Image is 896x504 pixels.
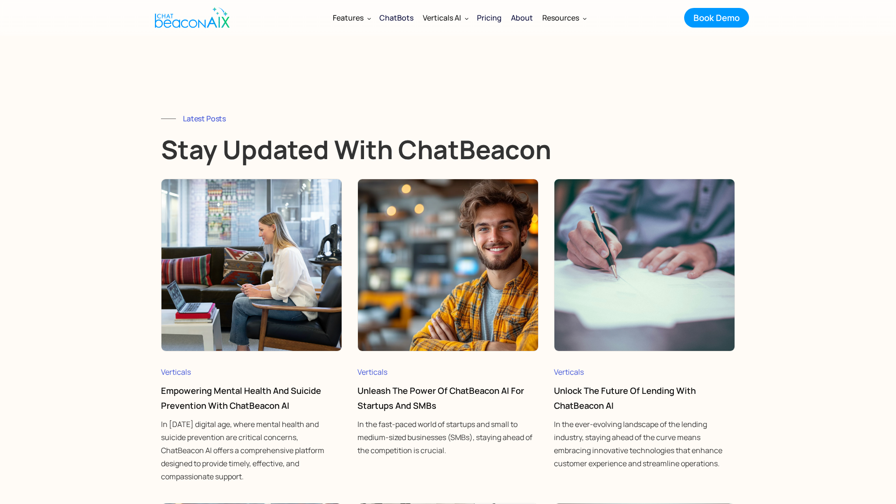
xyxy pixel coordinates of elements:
a: Book Demo [684,8,749,28]
a: Unlock the Future of Lending with ChatBeacon AI [554,385,696,412]
a: Pricing [472,6,506,30]
a: Unleash the Power of ChatBeacon AI for Startups and SMBs [357,385,524,412]
p: In [DATE] digital age, where mental health and suicide prevention are critical concerns, ChatBeac... [161,418,342,483]
div: Verticals AI [423,11,461,24]
img: Dropdown [583,16,587,20]
div: About [511,11,533,24]
img: Dropdown [367,16,371,20]
div: Verticals [161,365,342,378]
div: Resources [542,11,579,24]
div: Verticals AI [418,7,472,29]
img: Dropdown [465,16,469,20]
div: Features [328,7,375,29]
a: About [506,6,538,30]
a: ChatBots [375,6,418,30]
div: Verticals [357,365,539,378]
a: home [147,1,235,34]
p: In the fast-paced world of startups and small to medium-sized businesses (SMBs), staying ahead of... [357,418,539,457]
div: Book Demo [693,12,740,24]
div: Features [333,11,364,24]
a: Empowering Mental Health and Suicide Prevention with ChatBeacon AI [161,385,321,412]
p: In the ever-evolving landscape of the lending industry, staying ahead of the curve means embracin... [554,418,735,470]
div: ChatBots [379,11,413,24]
div: Pricing [477,11,502,24]
h1: Stay Updated with ChatBeacon [161,134,735,165]
div: Verticals [554,365,735,378]
div: Latest Posts [183,112,226,125]
div: Resources [538,7,590,29]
